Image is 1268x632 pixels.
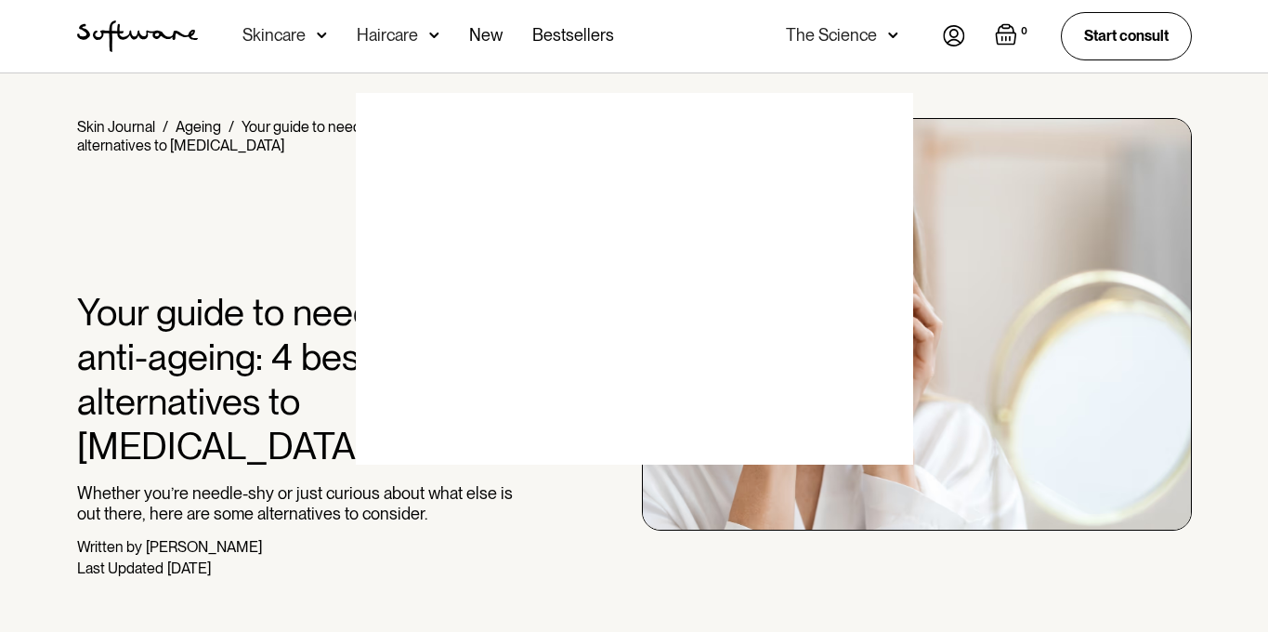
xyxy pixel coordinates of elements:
[317,26,327,45] img: arrow down
[77,118,155,136] a: Skin Journal
[77,118,524,154] div: Your guide to needle-free anti-ageing: 4 best alternatives to [MEDICAL_DATA]
[77,20,198,52] img: Software Logo
[1061,12,1192,59] a: Start consult
[77,20,198,52] a: home
[77,290,533,468] h1: Your guide to needle-free anti-ageing: 4 best alternatives to [MEDICAL_DATA]
[146,538,262,556] div: [PERSON_NAME]
[995,23,1031,49] a: Open empty cart
[77,483,533,523] p: Whether you’re needle-shy or just curious about what else is out there, here are some alternative...
[356,93,913,465] img: blank image
[888,26,898,45] img: arrow down
[167,560,211,577] div: [DATE]
[163,118,168,136] div: /
[77,538,142,556] div: Written by
[429,26,439,45] img: arrow down
[176,118,221,136] a: Ageing
[77,560,163,577] div: Last Updated
[242,26,306,45] div: Skincare
[786,26,877,45] div: The Science
[357,26,418,45] div: Haircare
[229,118,234,136] div: /
[1017,23,1031,40] div: 0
